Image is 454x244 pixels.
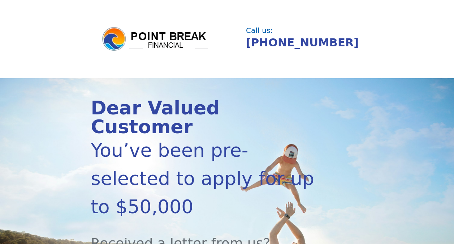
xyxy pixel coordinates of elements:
div: Call us: [246,27,359,34]
div: Dear Valued Customer [91,98,322,136]
a: [PHONE_NUMBER] [246,36,359,49]
div: You’ve been pre-selected to apply for up to $50,000 [91,136,322,221]
img: logo.png [101,26,209,52]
